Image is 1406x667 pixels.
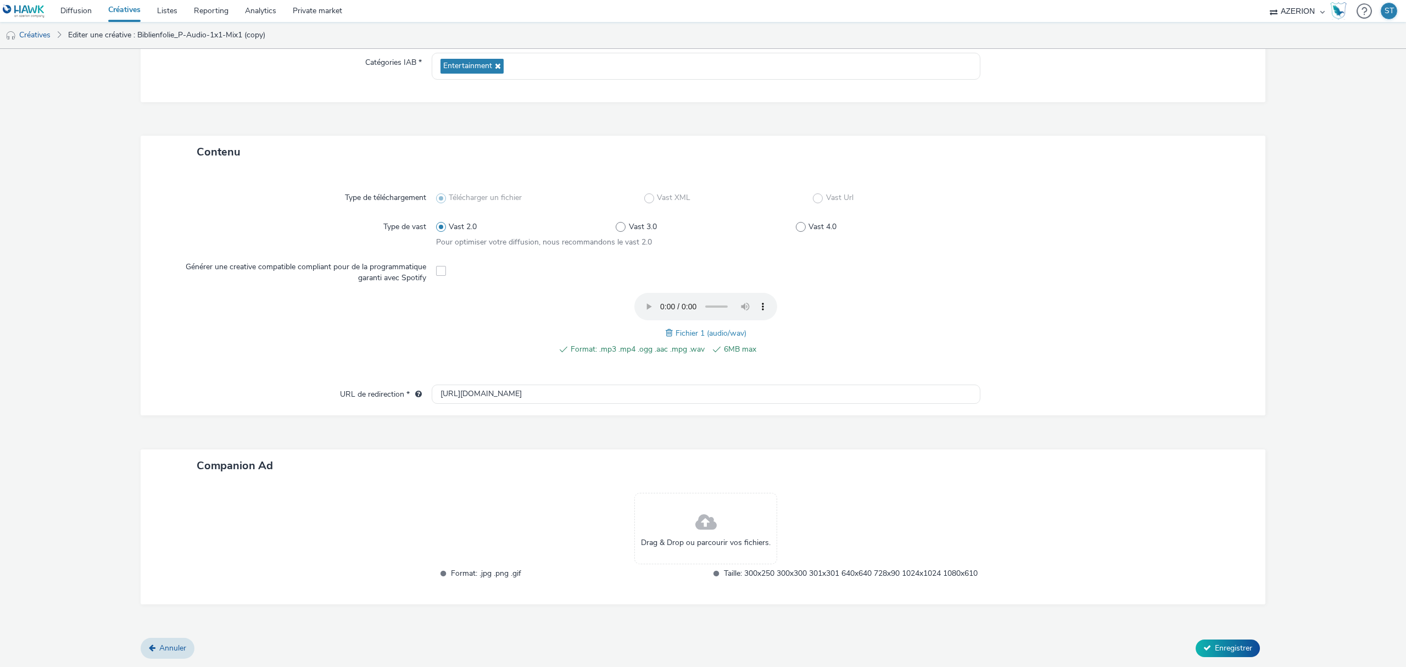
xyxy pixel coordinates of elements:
[63,22,271,48] a: Editer une créative : Biblienfolie_P-Audio-1x1-Mix1 (copy)
[436,237,652,247] span: Pour optimiser votre diffusion, nous recommandons le vast 2.0
[197,458,273,473] span: Companion Ad
[197,144,241,159] span: Contenu
[629,221,657,232] span: Vast 3.0
[1215,643,1252,653] span: Enregistrer
[449,221,477,232] span: Vast 2.0
[410,389,422,400] div: L'URL de redirection sera utilisée comme URL de validation avec certains SSP et ce sera l'URL de ...
[361,53,426,68] label: Catégories IAB *
[341,188,431,203] label: Type de téléchargement
[1330,2,1351,20] a: Hawk Academy
[449,192,522,203] span: Télécharger un fichier
[160,257,431,284] label: Générer une creative compatible compliant pour de la programmatique garanti avec Spotify
[443,62,492,71] span: Entertainment
[432,385,980,404] input: url...
[451,567,705,580] span: Format: .jpg .png .gif
[641,537,771,548] span: Drag & Drop ou parcourir vos fichiers.
[657,192,690,203] span: Vast XML
[1196,640,1260,657] button: Enregistrer
[379,217,431,232] label: Type de vast
[724,343,858,356] span: 6MB max
[336,385,426,400] label: URL de redirection *
[141,638,194,659] a: Annuler
[676,328,746,338] span: Fichier 1 (audio/wav)
[808,221,836,232] span: Vast 4.0
[1385,3,1394,19] div: ST
[3,4,45,18] img: undefined Logo
[159,643,186,653] span: Annuler
[571,343,705,356] span: Format: .mp3 .mp4 .ogg .aac .mpg .wav
[724,567,978,580] span: Taille: 300x250 300x300 301x301 640x640 728x90 1024x1024 1080x610
[1330,2,1347,20] img: Hawk Academy
[5,30,16,41] img: audio
[826,192,853,203] span: Vast Url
